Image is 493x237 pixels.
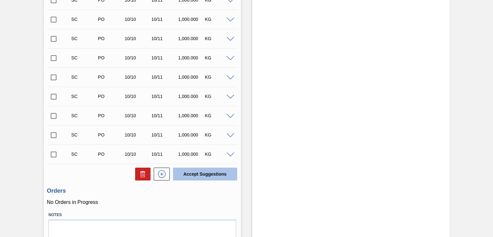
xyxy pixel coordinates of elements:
div: Suggestion Created [70,17,99,22]
div: Suggestion Created [70,75,99,80]
div: 1,000.000 [177,152,206,157]
div: Purchase order [96,94,125,99]
div: 10/11/2025 [150,17,179,22]
div: 10/10/2025 [123,132,152,137]
div: Suggestion Created [70,94,99,99]
div: 10/10/2025 [123,36,152,41]
div: KG [203,75,232,80]
div: 1,000.000 [177,94,206,99]
div: 10/11/2025 [150,36,179,41]
p: No Orders in Progress [47,199,238,205]
div: 10/10/2025 [123,17,152,22]
div: Purchase order [96,152,125,157]
div: KG [203,17,232,22]
div: 1,000.000 [177,132,206,137]
div: 10/10/2025 [123,55,152,60]
div: KG [203,55,232,60]
div: Suggestion Created [70,132,99,137]
div: Purchase order [96,55,125,60]
div: New suggestion [151,168,170,180]
div: Purchase order [96,36,125,41]
div: Accept Suggestions [170,167,238,181]
div: KG [203,132,232,137]
div: Delete Suggestions [132,168,151,180]
div: Suggestion Created [70,152,99,157]
div: 1,000.000 [177,17,206,22]
div: Purchase order [96,75,125,80]
h3: Orders [47,188,238,194]
div: Suggestion Created [70,36,99,41]
div: KG [203,36,232,41]
div: Suggestion Created [70,55,99,60]
div: 10/11/2025 [150,55,179,60]
div: 10/10/2025 [123,113,152,118]
div: Purchase order [96,132,125,137]
div: 1,000.000 [177,113,206,118]
div: 10/11/2025 [150,132,179,137]
div: 1,000.000 [177,75,206,80]
label: Notes [48,210,236,220]
div: 10/11/2025 [150,113,179,118]
div: 10/11/2025 [150,152,179,157]
div: 10/10/2025 [123,152,152,157]
div: Suggestion Created [70,113,99,118]
div: KG [203,94,232,99]
div: KG [203,113,232,118]
div: 10/11/2025 [150,94,179,99]
div: 1,000.000 [177,55,206,60]
div: KG [203,152,232,157]
button: Accept Suggestions [173,168,237,180]
div: Purchase order [96,113,125,118]
div: Purchase order [96,17,125,22]
div: 10/10/2025 [123,75,152,80]
div: 10/11/2025 [150,75,179,80]
div: 1,000.000 [177,36,206,41]
div: 10/10/2025 [123,94,152,99]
